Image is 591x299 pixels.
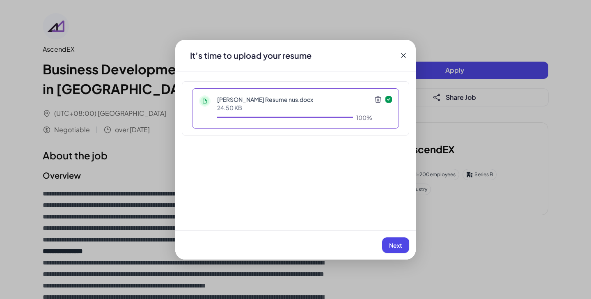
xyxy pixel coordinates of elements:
p: 24.50 KB [217,103,372,112]
div: It’s time to upload your resume [183,50,318,61]
span: Next [389,241,402,249]
p: [PERSON_NAME] Resume nus.docx [217,95,372,103]
div: 100% [356,113,372,122]
button: Next [382,237,409,253]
